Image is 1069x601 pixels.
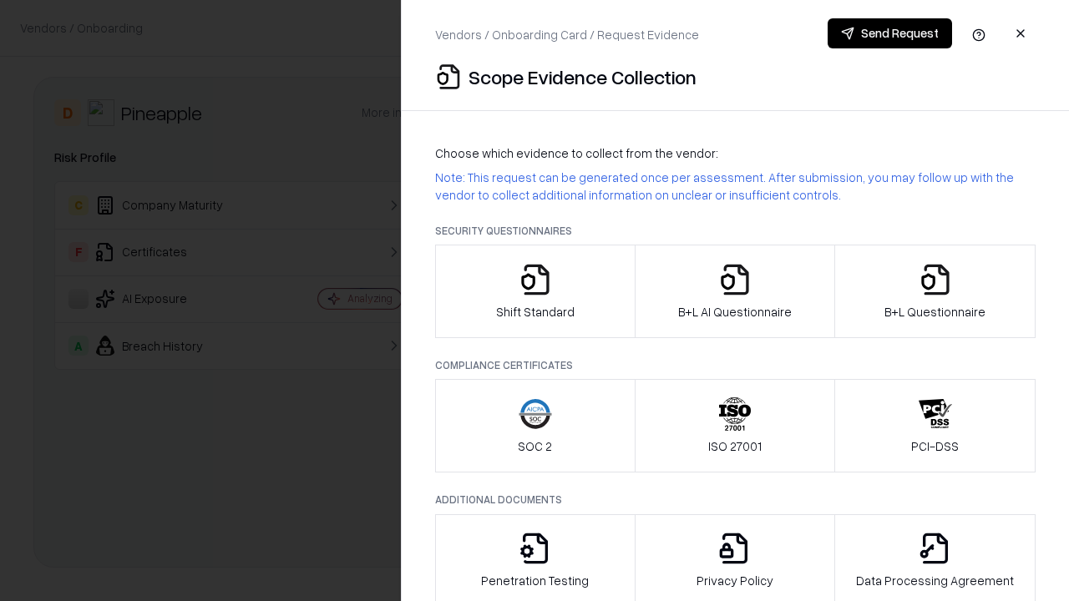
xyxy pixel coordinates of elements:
p: Choose which evidence to collect from the vendor: [435,144,1036,162]
p: Data Processing Agreement [856,572,1014,589]
p: ISO 27001 [708,437,762,455]
button: B+L Questionnaire [834,245,1036,338]
p: Note: This request can be generated once per assessment. After submission, you may follow up with... [435,169,1036,204]
button: Send Request [828,18,952,48]
button: PCI-DSS [834,379,1036,472]
p: B+L Questionnaire [884,303,985,321]
button: SOC 2 [435,379,636,472]
button: B+L AI Questionnaire [635,245,836,338]
p: B+L AI Questionnaire [678,303,792,321]
p: Vendors / Onboarding Card / Request Evidence [435,26,699,43]
button: Shift Standard [435,245,636,338]
p: Shift Standard [496,303,575,321]
p: Scope Evidence Collection [469,63,697,90]
p: Compliance Certificates [435,358,1036,372]
p: SOC 2 [518,437,552,455]
p: PCI-DSS [911,437,959,455]
button: ISO 27001 [635,379,836,472]
p: Security Questionnaires [435,224,1036,238]
p: Privacy Policy [697,572,773,589]
p: Additional Documents [435,492,1036,507]
p: Penetration Testing [481,572,589,589]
